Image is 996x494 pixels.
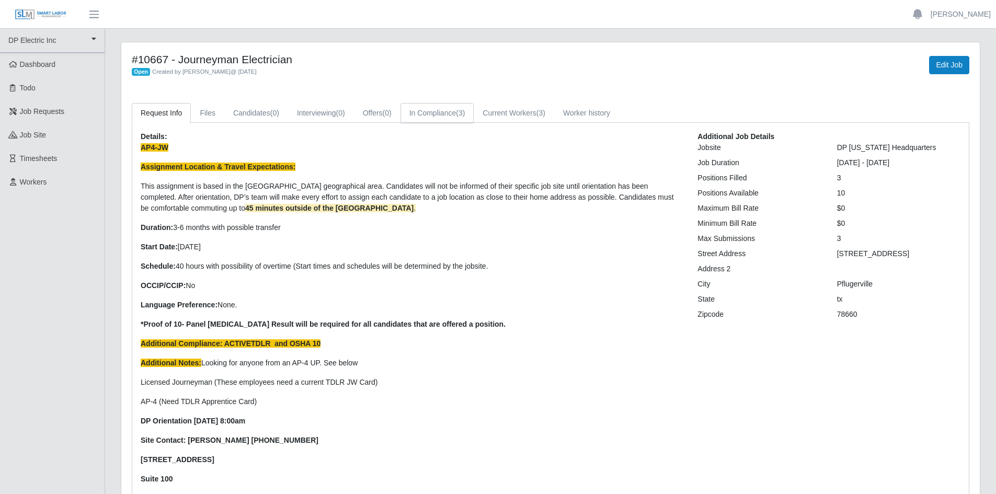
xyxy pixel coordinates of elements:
[354,103,400,123] a: Offers
[288,103,354,123] a: Interviewing
[141,301,217,309] strong: Language Preference:
[245,204,416,212] span: .
[141,396,682,407] p: AP-4 (Need TDLR Apprentice Card)
[690,157,829,168] div: Job Duration
[141,243,178,251] strong: Start Date:
[829,294,968,305] div: tx
[141,455,214,464] strong: [STREET_ADDRESS]
[245,204,414,212] strong: 45 minutes outside of the [GEOGRAPHIC_DATA]
[141,358,682,369] p: Looking for anyone from an AP-4 UP. See below
[690,218,829,229] div: Minimum Bill Rate
[141,436,318,444] strong: Site Contact: [PERSON_NAME] [PHONE_NUMBER]
[690,173,829,183] div: Positions Filled
[829,142,968,153] div: DP [US_STATE] Headquarters
[829,173,968,183] div: 3
[141,132,167,141] b: Details:
[829,218,968,229] div: $0
[141,281,186,290] strong: OCCIP/CCIP:
[141,181,682,214] p: This assignment is based in the [GEOGRAPHIC_DATA] geographical area. Candidates will not be infor...
[141,223,173,232] strong: Duration:
[20,107,65,116] span: Job Requests
[141,280,682,291] p: No
[829,233,968,244] div: 3
[141,320,506,328] strong: *Proof of 10- Panel [MEDICAL_DATA] Result will be required for all candidates that are offered a ...
[141,222,682,233] p: 3-6 months with possible transfer
[20,131,47,139] span: job site
[336,109,345,117] span: (0)
[829,279,968,290] div: Pflugerville
[829,309,968,320] div: 78660
[141,242,682,252] p: [DATE]
[141,300,682,311] p: None.
[141,163,295,171] strong: Assignment Location & Travel Expectations:
[474,103,554,123] a: Current Workers
[690,294,829,305] div: State
[383,109,392,117] span: (0)
[697,132,774,141] b: Additional Job Details
[15,9,67,20] img: SLM Logo
[152,68,257,75] span: Created by [PERSON_NAME] @ [DATE]
[690,142,829,153] div: Jobsite
[20,60,56,68] span: Dashboard
[141,261,682,272] p: 40 hours with possibility of overtime (Start times and schedules will be determined by the jobsite.
[690,263,829,274] div: Address 2
[270,109,279,117] span: (0)
[690,279,829,290] div: City
[141,377,682,388] p: Licensed Journeyman (These employees need a current TDLR JW Card)
[224,103,288,123] a: Candidates
[690,203,829,214] div: Maximum Bill Rate
[829,248,968,259] div: [STREET_ADDRESS]
[191,103,224,123] a: Files
[20,84,36,92] span: Todo
[690,309,829,320] div: Zipcode
[132,103,191,123] a: Request Info
[690,248,829,259] div: Street Address
[20,178,47,186] span: Workers
[456,109,465,117] span: (3)
[141,339,251,348] strong: Additional Compliance: ACTIVE
[141,475,173,483] strong: Suite 100
[931,9,991,20] a: [PERSON_NAME]
[141,359,201,367] strong: Additional Notes:
[400,103,474,123] a: In Compliance
[829,157,968,168] div: [DATE] - [DATE]
[141,417,245,425] strong: DP Orientation [DATE] 8:00am
[141,143,168,152] strong: AP4-JW
[132,68,150,76] span: Open
[829,188,968,199] div: 10
[554,103,619,123] a: Worker history
[690,233,829,244] div: Max Submissions
[141,262,176,270] strong: Schedule:
[690,188,829,199] div: Positions Available
[929,56,969,74] a: Edit Job
[536,109,545,117] span: (3)
[132,53,614,66] h4: #10667 - Journeyman Electrician
[829,203,968,214] div: $0
[251,339,320,348] strong: TDLR and OSHA 10
[20,154,58,163] span: Timesheets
